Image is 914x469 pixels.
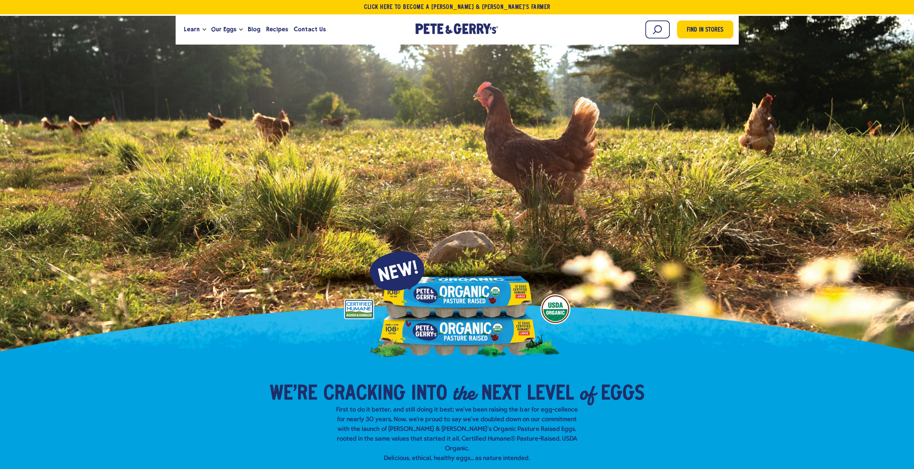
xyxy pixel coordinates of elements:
button: Open the dropdown menu for Learn [203,28,206,31]
span: Find in Stores [687,26,723,35]
button: Open the dropdown menu for Our Eggs [239,28,243,31]
a: Recipes [263,20,291,39]
a: Learn [181,20,203,39]
span: Next [481,383,521,405]
p: First to do it better, and still doing it best; we've been raising the bar for egg-cellence for n... [334,405,581,463]
span: Recipes [266,25,288,34]
em: of [580,380,595,406]
a: Our Eggs [208,20,239,39]
input: Search [645,20,670,38]
span: Cracking [323,383,405,405]
span: Blog [248,25,260,34]
a: Contact Us [291,20,329,39]
a: Find in Stores [677,20,733,38]
span: We’re [270,383,317,405]
span: Level [527,383,574,405]
span: into [411,383,447,405]
a: Blog [245,20,263,39]
span: Our Eggs [211,25,236,34]
span: Eggs​ [601,383,645,405]
em: the [453,380,475,406]
span: Learn [184,25,200,34]
span: Contact Us [294,25,326,34]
